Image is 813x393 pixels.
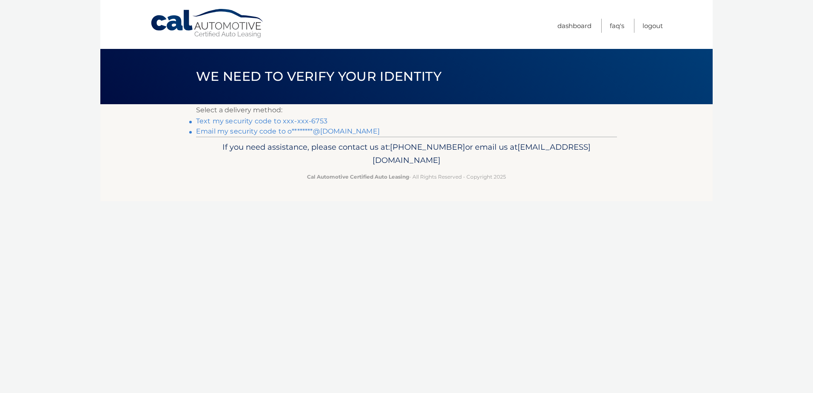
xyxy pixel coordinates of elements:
span: [PHONE_NUMBER] [390,142,465,152]
p: - All Rights Reserved - Copyright 2025 [202,172,611,181]
strong: Cal Automotive Certified Auto Leasing [307,174,409,180]
a: Dashboard [557,19,591,33]
span: We need to verify your identity [196,68,441,84]
a: FAQ's [610,19,624,33]
a: Cal Automotive [150,9,265,39]
a: Email my security code to o********@[DOMAIN_NAME] [196,127,380,135]
p: If you need assistance, please contact us at: or email us at [202,140,611,168]
p: Select a delivery method: [196,104,617,116]
a: Text my security code to xxx-xxx-6753 [196,117,327,125]
a: Logout [642,19,663,33]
